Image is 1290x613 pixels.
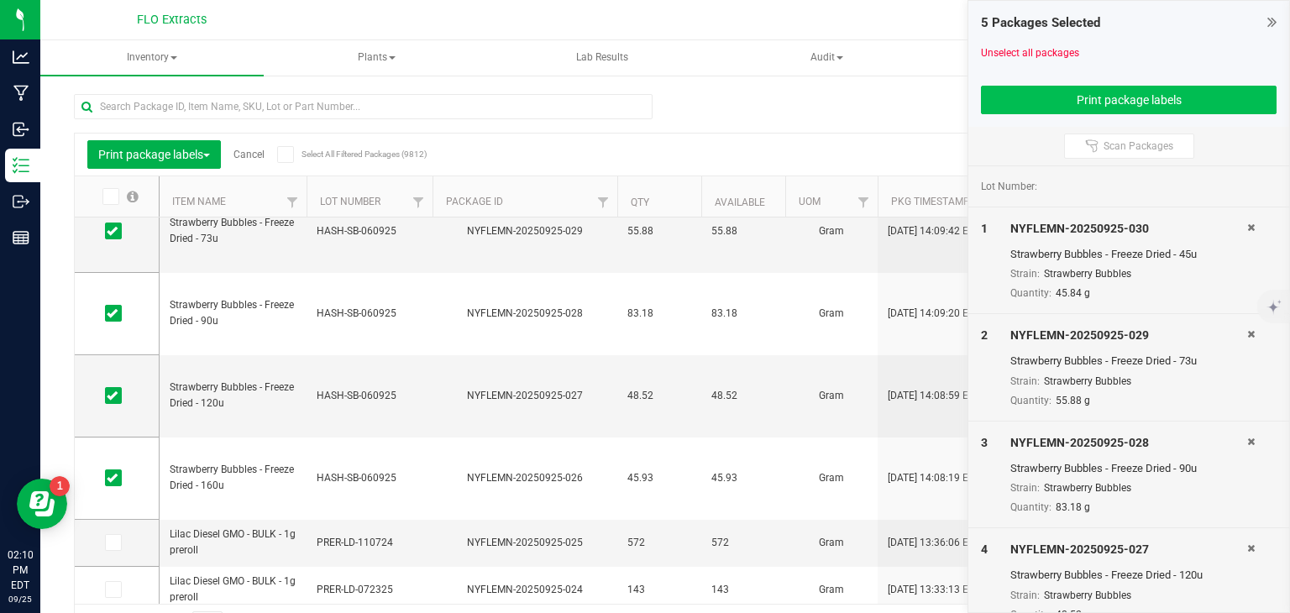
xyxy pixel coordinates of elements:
div: NYFLEMN-20250925-029 [430,223,620,239]
inline-svg: Outbound [13,193,29,210]
a: Pkg Timestamp [891,196,989,207]
span: Strawberry Bubbles [1044,375,1131,387]
a: Filter [590,188,617,217]
div: Strawberry Bubbles - Freeze Dried - 45u [1010,246,1247,263]
span: HASH-SB-060925 [317,388,422,404]
span: 55.88 g [1056,395,1090,406]
span: 48.52 [627,388,691,404]
span: 1 [981,222,988,235]
inline-svg: Inventory [13,157,29,174]
span: Strawberry Bubbles - Freeze Dried - 90u [170,297,296,329]
a: Inventory [40,40,264,76]
span: 83.18 g [1056,501,1090,513]
span: 572 [627,535,691,551]
span: Lab Results [553,50,651,65]
span: Strawberry Bubbles [1044,589,1131,601]
div: NYFLEMN-20250925-026 [430,470,620,486]
div: Strawberry Bubbles - Freeze Dried - 90u [1010,460,1247,477]
span: 143 [711,582,775,598]
button: Scan Packages [1064,134,1194,159]
span: Gram [795,388,868,404]
span: Lot Number: [981,179,1037,194]
inline-svg: Reports [13,229,29,246]
span: [DATE] 14:08:59 EDT [888,388,981,404]
span: 83.18 [627,306,691,322]
span: PRER-LD-072325 [317,582,422,598]
inline-svg: Inbound [13,121,29,138]
span: 572 [711,535,775,551]
div: Strawberry Bubbles - Freeze Dried - 120u [1010,567,1247,584]
a: Qty [631,196,649,208]
a: Filter [279,188,307,217]
span: [DATE] 14:08:19 EDT [888,470,981,486]
span: Scan Packages [1104,139,1173,153]
span: Quantity: [1010,501,1051,513]
p: 02:10 PM EDT [8,548,33,593]
a: Item Name [172,196,226,207]
span: 83.18 [711,306,775,322]
span: Gram [795,223,868,239]
a: Inventory Counts [940,40,1163,76]
a: Lot Number [320,196,380,207]
a: Filter [405,188,433,217]
span: Strawberry Bubbles - Freeze Dried - 120u [170,380,296,411]
div: NYFLEMN-20250925-025 [430,535,620,551]
span: [DATE] 13:36:06 EDT [888,535,981,551]
span: Audit [716,41,937,75]
span: 3 [981,436,988,449]
span: Strawberry Bubbles [1044,268,1131,280]
span: Strain: [1010,482,1040,494]
span: [DATE] 14:09:20 EDT [888,306,981,322]
span: 55.88 [627,223,691,239]
span: Lilac Diesel GMO - BULK - 1g preroll [170,574,296,605]
a: Available [715,196,765,208]
span: 4 [981,542,988,556]
span: HASH-SB-060925 [317,223,422,239]
span: 48.52 [711,388,775,404]
div: NYFLEMN-20250925-024 [430,582,620,598]
span: Select All Filtered Packages (9812) [302,149,385,159]
div: NYFLEMN-20250925-028 [1010,434,1247,452]
div: NYFLEMN-20250925-028 [430,306,620,322]
span: [DATE] 14:09:42 EDT [888,223,981,239]
span: Gram [795,306,868,322]
div: Strawberry Bubbles - Freeze Dried - 73u [1010,353,1247,369]
a: Plants [265,40,489,76]
span: HASH-SB-060925 [317,470,422,486]
iframe: Resource center [17,479,67,529]
a: Filter [850,188,878,217]
a: Lab Results [490,40,714,76]
span: [DATE] 13:33:13 EDT [888,582,981,598]
input: Search Package ID, Item Name, SKU, Lot or Part Number... [74,94,653,119]
span: Quantity: [1010,395,1051,406]
span: Gram [795,535,868,551]
span: Strawberry Bubbles - Freeze Dried - 160u [170,462,296,494]
div: NYFLEMN-20250925-029 [1010,327,1247,344]
span: Lilac Diesel GMO - BULK - 1g preroll [170,527,296,558]
span: Gram [795,582,868,598]
p: 09/25 [8,593,33,605]
div: NYFLEMN-20250925-030 [1010,220,1247,238]
span: Select all records on this page [127,191,139,202]
a: Cancel [233,149,265,160]
span: Gram [795,470,868,486]
span: 45.84 g [1056,287,1090,299]
span: Plants [266,41,488,75]
span: 2 [981,328,988,342]
span: 45.93 [627,470,691,486]
span: Strain: [1010,268,1040,280]
span: PRER-LD-110724 [317,535,422,551]
span: Strawberry Bubbles - Freeze Dried - 73u [170,215,296,247]
span: 45.93 [711,470,775,486]
inline-svg: Analytics [13,49,29,65]
a: UOM [799,196,821,207]
div: NYFLEMN-20250925-027 [1010,541,1247,558]
span: Strawberry Bubbles [1044,482,1131,494]
a: Audit [715,40,938,76]
a: Unselect all packages [981,47,1079,59]
span: 55.88 [711,223,775,239]
span: Strain: [1010,589,1040,601]
span: Print package labels [98,148,210,161]
button: Print package labels [87,140,221,169]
